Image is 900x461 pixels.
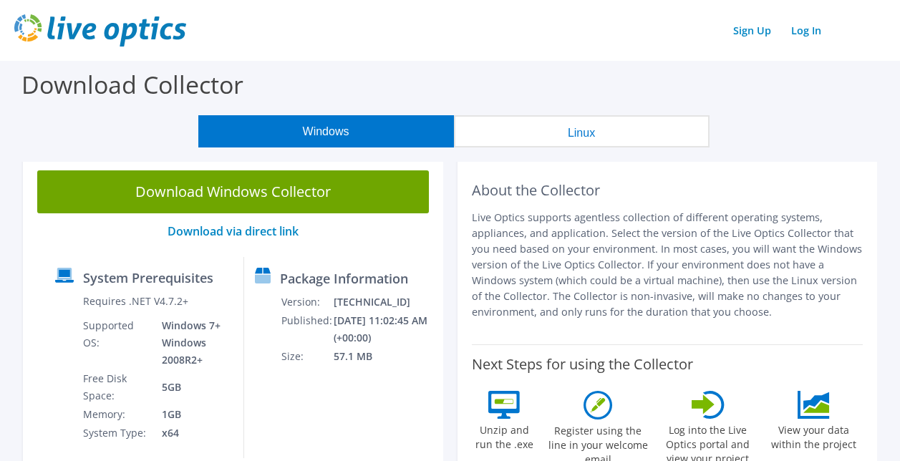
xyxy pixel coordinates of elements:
[151,316,233,369] td: Windows 7+ Windows 2008R2+
[281,311,333,347] td: Published:
[14,14,186,47] img: live_optics_svg.svg
[82,316,150,369] td: Supported OS:
[198,115,454,147] button: Windows
[333,347,437,366] td: 57.1 MB
[21,68,243,101] label: Download Collector
[472,182,863,199] h2: About the Collector
[454,115,710,147] button: Linux
[83,294,188,309] label: Requires .NET V4.7.2+
[281,293,333,311] td: Version:
[82,405,150,424] td: Memory:
[281,347,333,366] td: Size:
[168,223,299,239] a: Download via direct link
[472,210,863,320] p: Live Optics supports agentless collection of different operating systems, appliances, and applica...
[784,20,828,41] a: Log In
[82,424,150,442] td: System Type:
[37,170,429,213] a: Download Windows Collector
[333,311,437,347] td: [DATE] 11:02:45 AM (+00:00)
[82,369,150,405] td: Free Disk Space:
[151,405,233,424] td: 1GB
[765,419,863,452] label: View your data within the project
[83,271,213,285] label: System Prerequisites
[151,369,233,405] td: 5GB
[333,293,437,311] td: [TECHNICAL_ID]
[726,20,778,41] a: Sign Up
[472,419,538,452] label: Unzip and run the .exe
[472,356,693,373] label: Next Steps for using the Collector
[280,271,408,286] label: Package Information
[151,424,233,442] td: x64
